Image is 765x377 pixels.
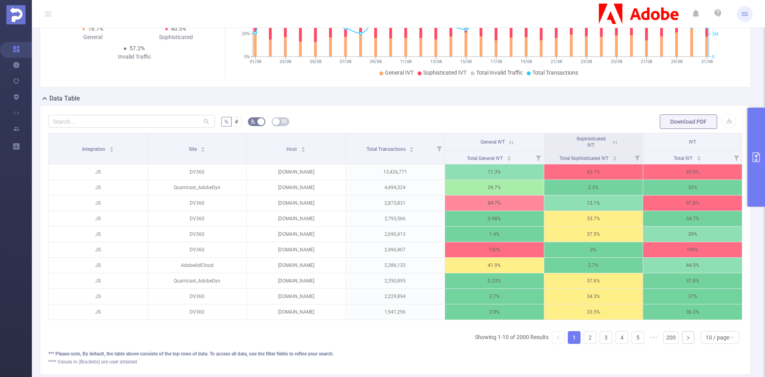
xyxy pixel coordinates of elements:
i: Filter menu [433,133,445,164]
p: 0% [544,242,643,257]
input: Search... [48,115,215,128]
p: Quantcast_AdobeDyn [148,273,247,288]
li: 3 [600,331,612,344]
i: icon: table [282,119,286,124]
tspan: 27/08 [641,59,652,64]
tspan: 13/08 [430,59,441,64]
p: 0.23% [445,273,544,288]
p: 2.3% [544,180,643,195]
p: 36.3% [643,304,742,320]
li: Next 5 Pages [647,331,660,344]
i: icon: caret-down [507,158,512,160]
span: 16.7% [88,26,103,32]
p: 100% [643,242,742,257]
span: 40.5% [171,26,186,32]
span: 57.2% [129,45,145,51]
p: [DOMAIN_NAME] [247,289,345,304]
p: DV360 [148,227,247,242]
p: [DOMAIN_NAME] [247,304,345,320]
p: 44.5% [643,258,742,273]
span: Total General IVT [467,156,504,161]
div: Sort [409,146,414,150]
i: icon: caret-down [301,149,306,151]
i: icon: caret-down [697,158,701,160]
a: 2 [584,332,596,343]
i: icon: caret-up [410,146,414,148]
p: DV360 [148,211,247,226]
p: DV360 [148,289,247,304]
p: JS [49,211,147,226]
i: icon: caret-up [201,146,205,148]
p: 82.1% [544,164,643,180]
p: 13,426,771 [346,164,445,180]
tspan: 2M [712,32,718,37]
i: icon: caret-down [201,149,205,151]
tspan: 01/08 [249,59,261,64]
div: Sophisticated [134,33,217,41]
li: 1 [568,331,581,344]
p: DV360 [148,195,247,211]
p: 2,386,133 [346,258,445,273]
p: 37.6% [544,273,643,288]
span: IVT [689,139,696,145]
h2: Data Table [49,94,80,103]
tspan: 03/08 [280,59,291,64]
span: Host [286,146,298,152]
p: JS [49,242,147,257]
span: General IVT [481,139,505,145]
p: 1,941,296 [346,304,445,320]
p: [DOMAIN_NAME] [247,211,345,226]
span: Total Sophisticated IVT [559,156,610,161]
p: [DOMAIN_NAME] [247,227,345,242]
div: **** Values in (Brackets) are user attested [48,358,742,365]
p: 2,229,894 [346,289,445,304]
p: 33.5% [544,304,643,320]
p: [DOMAIN_NAME] [247,258,345,273]
li: Previous Page [552,331,565,344]
tspan: 15/08 [460,59,472,64]
p: JS [49,180,147,195]
p: 2,490,407 [346,242,445,257]
tspan: 19/08 [520,59,532,64]
div: Sort [109,146,114,150]
p: JS [49,289,147,304]
p: 2,793,566 [346,211,445,226]
i: Filter menu [533,151,544,164]
p: 37.8% [643,273,742,288]
i: icon: caret-up [507,155,512,157]
p: 33.7% [544,211,643,226]
div: Sort [200,146,205,150]
img: Protected Media [6,5,25,24]
tspan: 0 [712,54,714,59]
i: icon: caret-down [109,149,114,151]
i: icon: caret-down [613,158,617,160]
span: General IVT [385,69,414,76]
p: 93.3% [643,164,742,180]
div: General [51,33,134,41]
p: 2,690,413 [346,227,445,242]
i: Filter menu [731,151,742,164]
p: 1.4% [445,227,544,242]
tspan: 0% [244,54,250,59]
li: 4 [616,331,628,344]
div: Sort [696,155,701,160]
li: 200 [663,331,679,344]
p: 2.7% [445,289,544,304]
p: JS [49,227,147,242]
p: 2.7% [544,258,643,273]
i: icon: caret-up [613,155,617,157]
p: 34.7% [643,211,742,226]
i: icon: caret-up [697,155,701,157]
li: 5 [632,331,644,344]
i: icon: bg-colors [251,119,255,124]
p: [DOMAIN_NAME] [247,164,345,180]
span: Total Invalid Traffic [476,69,523,76]
p: 2,873,831 [346,195,445,211]
tspan: 29/08 [671,59,682,64]
p: 32% [643,180,742,195]
span: Total Transactions [367,146,407,152]
li: Next Page [682,331,694,344]
a: 4 [616,332,628,343]
span: Integration [82,146,106,152]
i: icon: left [556,335,561,340]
